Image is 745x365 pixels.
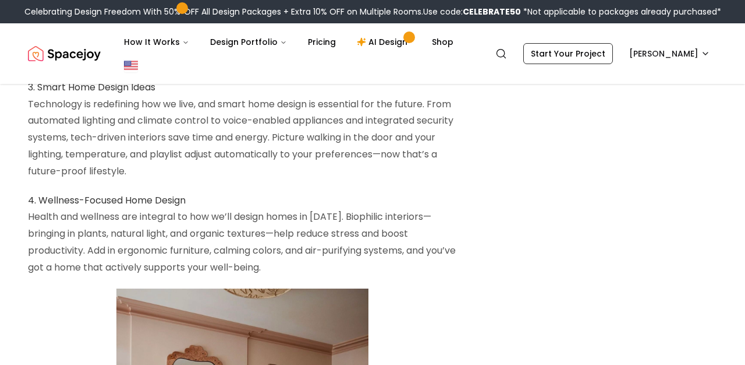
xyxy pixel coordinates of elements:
[28,96,457,180] p: Technology is redefining how we live, and smart home design is essential for the future. From aut...
[622,43,717,64] button: [PERSON_NAME]
[463,6,521,17] b: CELEBRATE50
[201,30,296,54] button: Design Portfolio
[523,43,613,64] a: Start Your Project
[115,30,198,54] button: How It Works
[28,192,457,209] h3: 4. Wellness-Focused Home Design
[28,23,717,84] nav: Global
[28,209,457,276] p: Health and wellness are integral to how we’ll design homes in [DATE]. Biophilic interiors—bringin...
[115,30,463,54] nav: Main
[28,42,101,65] img: Spacejoy Logo
[28,42,101,65] a: Spacejoy
[24,6,721,17] div: Celebrating Design Freedom With 50% OFF All Design Packages + Extra 10% OFF on Multiple Rooms.
[299,30,345,54] a: Pricing
[423,30,463,54] a: Shop
[521,6,721,17] span: *Not applicable to packages already purchased*
[28,79,457,96] h3: 3. Smart Home Design Ideas
[124,58,138,72] img: United States
[423,6,521,17] span: Use code:
[347,30,420,54] a: AI Design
